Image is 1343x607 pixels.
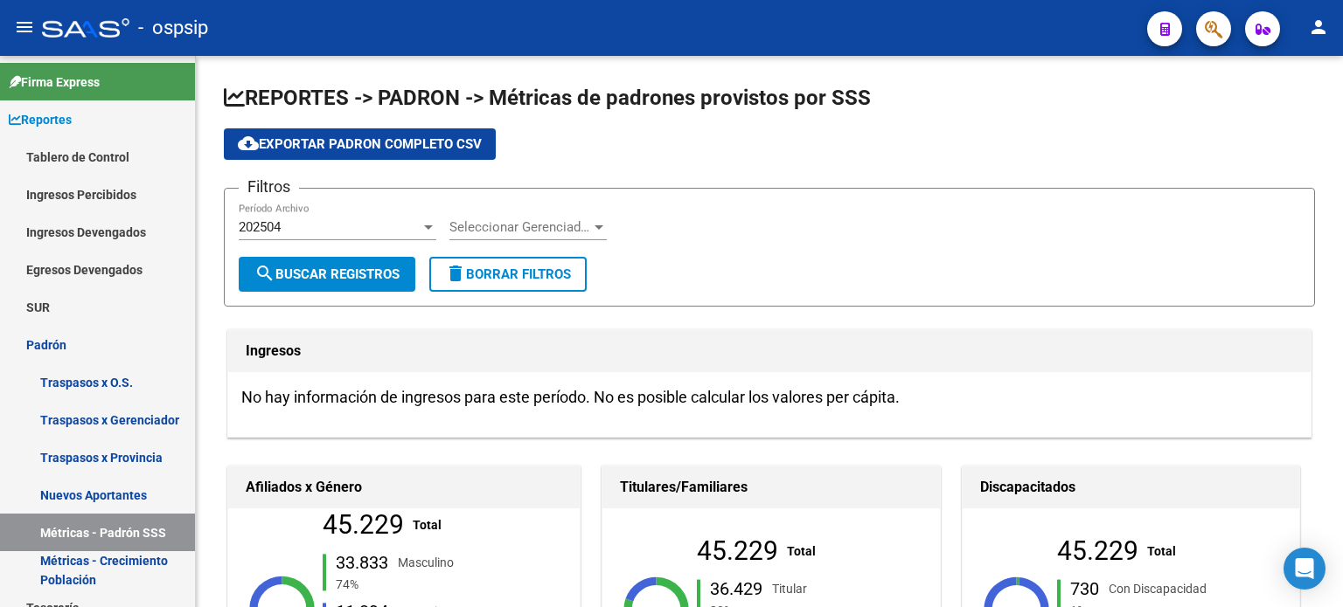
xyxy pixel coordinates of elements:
[445,263,466,284] mat-icon: delete
[1147,541,1176,561] div: Total
[413,515,442,535] div: Total
[1109,579,1207,598] div: Con Discapacidad
[9,110,72,129] span: Reportes
[238,136,482,152] span: Exportar Padron Completo CSV
[254,266,400,282] span: Buscar Registros
[449,219,591,235] span: Seleccionar Gerenciador
[138,9,208,47] span: - ospsip
[239,219,281,235] span: 202504
[224,128,496,160] button: Exportar Padron Completo CSV
[398,553,454,572] div: Masculino
[239,175,299,199] h3: Filtros
[1070,580,1099,597] div: 730
[224,86,871,110] span: REPORTES -> PADRON -> Métricas de padrones provistos por SSS
[697,541,778,561] div: 45.229
[246,473,562,501] h1: Afiliados x Género
[787,541,816,561] div: Total
[620,473,922,501] h1: Titulares/Familiares
[445,266,571,282] span: Borrar Filtros
[1284,548,1326,590] div: Open Intercom Messenger
[710,580,762,597] div: 36.429
[238,133,259,154] mat-icon: cloud_download
[336,554,388,571] div: 33.833
[772,579,807,598] div: Titular
[980,473,1283,501] h1: Discapacitados
[254,263,275,284] mat-icon: search
[9,72,100,92] span: Firma Express
[429,257,587,292] button: Borrar Filtros
[239,257,415,292] button: Buscar Registros
[1308,17,1329,38] mat-icon: person
[241,385,1298,410] h3: No hay información de ingresos para este período. No es posible calcular los valores per cápita.
[246,337,1293,365] h1: Ingresos
[14,17,35,38] mat-icon: menu
[1057,541,1138,561] div: 45.229
[323,515,404,535] div: 45.229
[332,575,556,594] div: 74%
